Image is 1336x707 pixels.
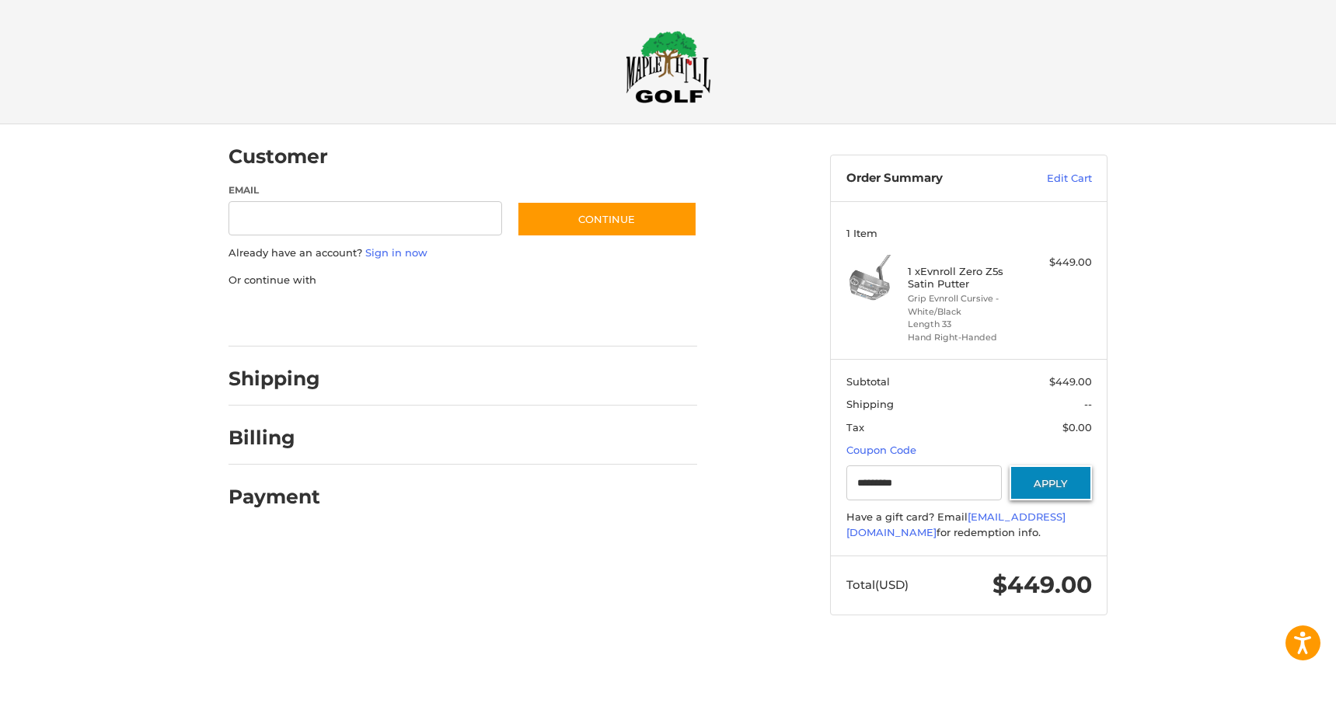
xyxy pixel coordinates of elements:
[228,426,319,450] h2: Billing
[992,570,1092,599] span: $449.00
[846,171,1013,186] h3: Order Summary
[1049,375,1092,388] span: $449.00
[1031,255,1092,270] div: $449.00
[228,183,502,197] label: Email
[228,246,697,261] p: Already have an account?
[846,510,1092,540] div: Have a gift card? Email for redemption info.
[846,577,909,592] span: Total (USD)
[846,444,916,456] a: Coupon Code
[1010,465,1092,500] button: Apply
[846,510,1066,538] a: [EMAIL_ADDRESS][DOMAIN_NAME]
[908,292,1027,318] li: Grip Evnroll Cursive - White/Black
[846,421,864,434] span: Tax
[908,331,1027,344] li: Hand Right-Handed
[365,246,427,259] a: Sign in now
[846,375,890,388] span: Subtotal
[908,265,1027,291] h4: 1 x Evnroll Zero Z5s Satin Putter
[228,367,320,391] h2: Shipping
[908,318,1027,331] li: Length 33
[626,30,711,103] img: Maple Hill Golf
[487,303,604,331] iframe: PayPal-venmo
[224,303,340,331] iframe: PayPal-paypal
[1084,398,1092,410] span: --
[228,485,320,509] h2: Payment
[1013,171,1092,186] a: Edit Cart
[846,227,1092,239] h3: 1 Item
[846,465,1003,500] input: Gift Certificate or Coupon Code
[846,398,894,410] span: Shipping
[228,145,328,169] h2: Customer
[1062,421,1092,434] span: $0.00
[355,303,472,331] iframe: PayPal-paylater
[517,201,697,237] button: Continue
[228,273,697,288] p: Or continue with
